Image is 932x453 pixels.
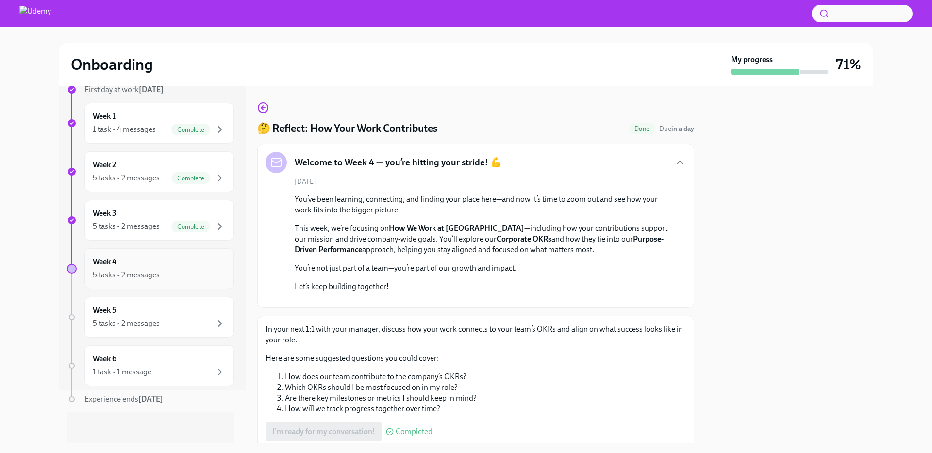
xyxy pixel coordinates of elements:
p: Let’s keep building together! [295,281,670,292]
p: You’ve been learning, connecting, and finding your place here—and now it’s time to zoom out and s... [295,194,670,215]
div: 5 tasks • 2 messages [93,173,160,183]
h6: Week 3 [93,208,116,219]
a: Week 35 tasks • 2 messagesComplete [67,200,234,241]
div: 5 tasks • 2 messages [93,221,160,232]
li: Which OKRs should I be most focused on in my role? [285,382,686,393]
p: This week, we’re focusing on —including how your contributions support our mission and drive comp... [295,223,670,255]
span: Experience ends [84,394,163,404]
span: Done [629,125,655,132]
h6: Week 2 [93,160,116,170]
h2: Onboarding [71,55,153,74]
strong: in a day [671,125,694,133]
li: How will we track progress together over time? [285,404,686,414]
h3: 71% [836,56,861,73]
span: Complete [171,126,210,133]
h6: Week 6 [93,354,116,364]
strong: My progress [731,54,773,65]
strong: [DATE] [139,85,164,94]
span: First day at work [84,85,164,94]
span: Complete [171,223,210,230]
p: In your next 1:1 with your manager, discuss how your work connects to your team’s OKRs and align ... [266,324,686,345]
div: 5 tasks • 2 messages [93,318,160,329]
li: How does our team contribute to the company’s OKRs? [285,372,686,382]
a: Week 45 tasks • 2 messages [67,248,234,289]
li: Are there key milestones or metrics I should keep in mind? [285,393,686,404]
span: Completed [396,428,433,436]
span: Complete [171,175,210,182]
a: Week 61 task • 1 message [67,345,234,386]
h5: Welcome to Week 4 — you’re hitting your stride! 💪 [295,156,502,169]
a: Week 55 tasks • 2 messages [67,297,234,338]
img: Udemy [19,6,51,21]
h6: Week 1 [93,111,116,122]
p: Here are some suggested questions you could cover: [266,353,686,364]
p: You’re not just part of a team—you’re part of our growth and impact. [295,263,670,274]
span: August 31st, 2025 01:00 [659,124,694,133]
strong: How We Work at [GEOGRAPHIC_DATA] [389,224,524,233]
a: Week 25 tasks • 2 messagesComplete [67,151,234,192]
h6: Week 5 [93,305,116,316]
span: [DATE] [295,177,316,186]
strong: [DATE] [138,394,163,404]
div: 1 task • 1 message [93,367,151,377]
a: Week 11 task • 4 messagesComplete [67,103,234,144]
div: 1 task • 4 messages [93,124,156,135]
span: Due [659,125,694,133]
strong: Corporate OKRs [497,234,551,243]
a: First day at work[DATE] [67,84,234,95]
h6: Week 4 [93,257,116,267]
div: 5 tasks • 2 messages [93,270,160,280]
h4: 🤔 Reflect: How Your Work Contributes [257,121,438,136]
